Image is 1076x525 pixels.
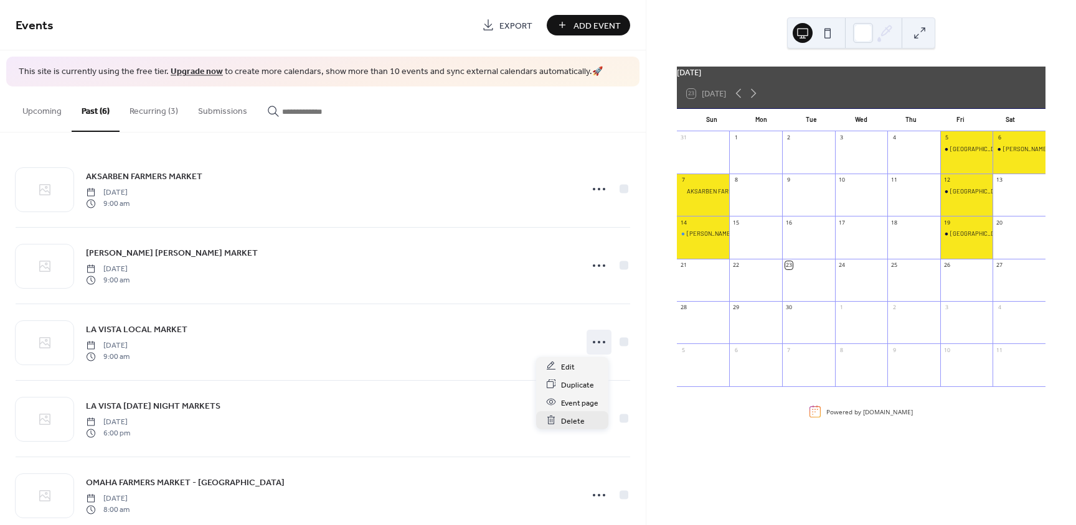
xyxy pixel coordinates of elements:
div: 2 [785,134,793,142]
button: Submissions [188,86,257,131]
span: 6:00 pm [86,428,130,439]
div: 14 [680,219,687,226]
div: 17 [838,219,845,226]
div: 2 [890,304,898,312]
a: [DOMAIN_NAME] [863,407,913,416]
button: Past (6) [72,86,120,132]
span: Export [499,19,532,32]
div: 5 [943,134,951,142]
div: 6 [732,346,740,354]
span: [DATE] [86,263,130,274]
div: 31 [680,134,687,142]
span: Duplicate [561,378,594,391]
div: 5 [680,346,687,354]
div: AKSARBEN FARMERS MARKET [677,187,730,195]
div: 28 [680,304,687,312]
div: [GEOGRAPHIC_DATA] [950,145,1006,153]
div: 11 [890,177,898,184]
button: Add Event [547,15,630,35]
div: GIFFORD PARK FARMERS MARKET [940,230,993,238]
div: 24 [838,261,845,269]
span: 9:00 am [86,198,130,210]
div: Sun [687,109,737,131]
span: Events [16,14,54,38]
span: Event page [561,396,598,409]
div: 10 [838,177,845,184]
div: 9 [890,346,898,354]
span: 9:00 am [86,275,130,286]
span: Edit [561,360,575,373]
div: 22 [732,261,740,269]
span: LA VISTA [DATE] NIGHT MARKETS [86,399,220,412]
span: 9:00 am [86,351,130,363]
div: Fri [936,109,986,131]
div: 7 [680,177,687,184]
span: [DATE] [86,340,130,351]
span: LA VISTA LOCAL MARKET [86,323,187,336]
span: OMAHA FARMERS MARKET - [GEOGRAPHIC_DATA] [86,476,285,489]
div: 9 [785,177,793,184]
div: Wed [836,109,886,131]
div: Florence Mills Farmers Market [677,230,730,238]
div: 15 [732,219,740,226]
div: 3 [943,304,951,312]
div: 29 [732,304,740,312]
div: 25 [890,261,898,269]
button: Recurring (3) [120,86,188,131]
div: 8 [838,346,845,354]
div: 10 [943,346,951,354]
div: GIFFORD PARK FARMERS MARKET [940,145,993,153]
div: 26 [943,261,951,269]
div: 21 [680,261,687,269]
div: 4 [890,134,898,142]
a: Export [473,15,542,35]
div: Thu [886,109,936,131]
span: This site is currently using the free tier. to create more calendars, show more than 10 events an... [19,66,603,78]
div: 3 [838,134,845,142]
a: Upgrade now [171,63,223,80]
div: 30 [785,304,793,312]
div: 7 [785,346,793,354]
a: LA VISTA LOCAL MARKET [86,322,187,337]
span: AKSARBEN FARMERS MARKET [86,170,202,183]
a: LA VISTA [DATE] NIGHT MARKETS [86,399,220,413]
div: 1 [838,304,845,312]
a: [PERSON_NAME] [PERSON_NAME] MARKET [86,246,258,260]
span: [DATE] [86,187,130,198]
div: 12 [943,177,951,184]
div: 4 [996,304,1003,312]
span: [PERSON_NAME] [PERSON_NAME] MARKET [86,246,258,259]
div: 13 [996,177,1003,184]
div: AKSARBEN FARMERS MARKET [687,187,768,195]
div: Powered by [826,407,913,416]
span: [DATE] [86,416,130,427]
div: 18 [890,219,898,226]
button: Upcoming [12,86,72,131]
div: 8 [732,177,740,184]
div: Tue [786,109,836,131]
span: Delete [561,414,585,427]
span: [DATE] [86,493,130,504]
div: 16 [785,219,793,226]
div: 1 [732,134,740,142]
div: [DATE] [677,67,1045,78]
div: GIFFORD PARK FARMERS MARKET [940,187,993,195]
div: 27 [996,261,1003,269]
div: 20 [996,219,1003,226]
div: Sat [986,109,1036,131]
div: [PERSON_NAME] Farmers Market [687,230,774,238]
a: AKSARBEN FARMERS MARKET [86,169,202,184]
div: Mon [737,109,786,131]
div: [GEOGRAPHIC_DATA] [950,230,1006,238]
div: 6 [996,134,1003,142]
span: 8:00 am [86,504,130,516]
div: 23 [785,261,793,269]
div: 11 [996,346,1003,354]
div: BENNINGTON FARMER'S MARKET [993,145,1045,153]
div: [GEOGRAPHIC_DATA] [950,187,1006,195]
a: OMAHA FARMERS MARKET - [GEOGRAPHIC_DATA] [86,475,285,490]
span: Add Event [573,19,621,32]
div: 19 [943,219,951,226]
